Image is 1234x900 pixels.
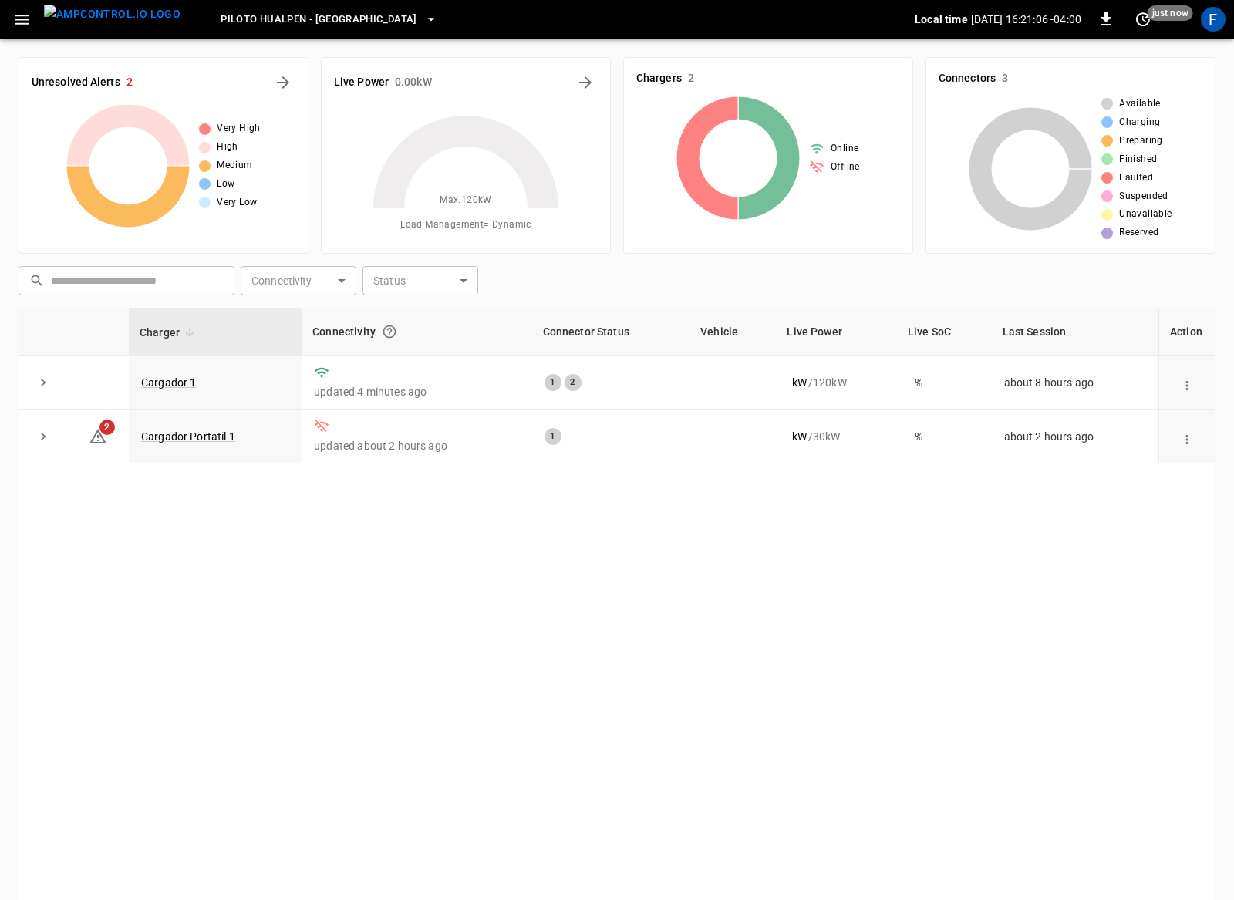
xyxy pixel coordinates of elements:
span: Piloto Hualpen - [GEOGRAPHIC_DATA] [221,11,417,29]
th: Live SoC [897,308,992,356]
span: Preparing [1119,133,1163,149]
div: 2 [565,374,582,391]
button: Piloto Hualpen - [GEOGRAPHIC_DATA] [214,5,443,35]
h6: 0.00 kW [395,74,432,91]
div: Connectivity [312,318,521,346]
h6: 3 [1002,70,1008,87]
h6: 2 [688,70,694,87]
p: updated about 2 hours ago [314,438,519,453]
button: expand row [32,371,55,394]
p: - kW [788,429,806,444]
span: High [217,140,238,155]
span: Charging [1119,115,1160,130]
span: Faulted [1119,170,1153,186]
a: 2 [89,429,107,441]
th: Action [1158,308,1215,356]
p: Local time [915,12,968,27]
th: Vehicle [689,308,776,356]
span: Finished [1119,152,1157,167]
div: / 30 kW [788,429,884,444]
th: Live Power [776,308,896,356]
span: 2 [99,420,115,435]
button: Connection between the charger and our software. [376,318,403,346]
span: Suspended [1119,189,1168,204]
div: action cell options [1176,375,1198,390]
span: Very Low [217,195,257,211]
h6: Unresolved Alerts [32,74,120,91]
th: Connector Status [532,308,690,356]
p: updated 4 minutes ago [314,384,519,399]
span: Medium [217,158,252,174]
div: 1 [545,374,561,391]
h6: Chargers [636,70,682,87]
td: - % [897,356,992,410]
h6: 2 [126,74,133,91]
p: - kW [788,375,806,390]
a: Cargador 1 [141,376,197,389]
div: / 120 kW [788,375,884,390]
div: 1 [545,428,561,445]
td: - [689,410,776,463]
span: Very High [217,121,261,137]
span: just now [1148,5,1193,21]
th: Last Session [992,308,1158,356]
h6: Live Power [334,74,389,91]
td: about 8 hours ago [992,356,1158,410]
div: action cell options [1176,429,1198,444]
span: Reserved [1119,225,1158,241]
span: Online [831,141,858,157]
span: Low [217,177,234,192]
button: set refresh interval [1131,7,1155,32]
p: [DATE] 16:21:06 -04:00 [971,12,1081,27]
button: All Alerts [271,70,295,95]
td: about 2 hours ago [992,410,1158,463]
span: Charger [140,323,200,342]
img: ampcontrol.io logo [44,5,180,24]
span: Offline [831,160,860,175]
span: Available [1119,96,1161,112]
span: Max. 120 kW [440,193,492,208]
td: - [689,356,776,410]
span: Load Management = Dynamic [400,217,531,233]
span: Unavailable [1119,207,1172,222]
button: Energy Overview [573,70,598,95]
h6: Connectors [939,70,996,87]
a: Cargador Portatil 1 [141,430,235,443]
div: profile-icon [1201,7,1226,32]
td: - % [897,410,992,463]
button: expand row [32,425,55,448]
